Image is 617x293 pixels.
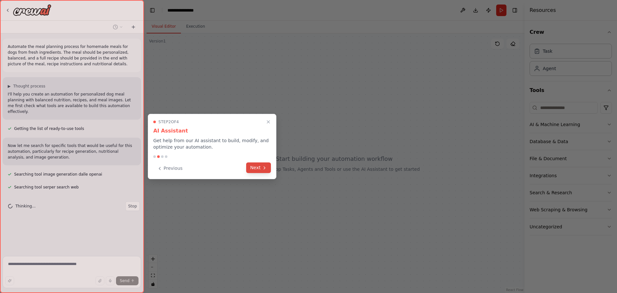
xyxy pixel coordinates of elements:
button: Close walkthrough [264,118,272,126]
h3: AI Assistant [153,127,271,135]
button: Next [246,162,271,173]
span: Step 2 of 4 [158,119,179,124]
button: Previous [153,163,186,174]
button: Hide left sidebar [148,6,157,15]
p: Get help from our AI assistant to build, modify, and optimize your automation. [153,137,271,150]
